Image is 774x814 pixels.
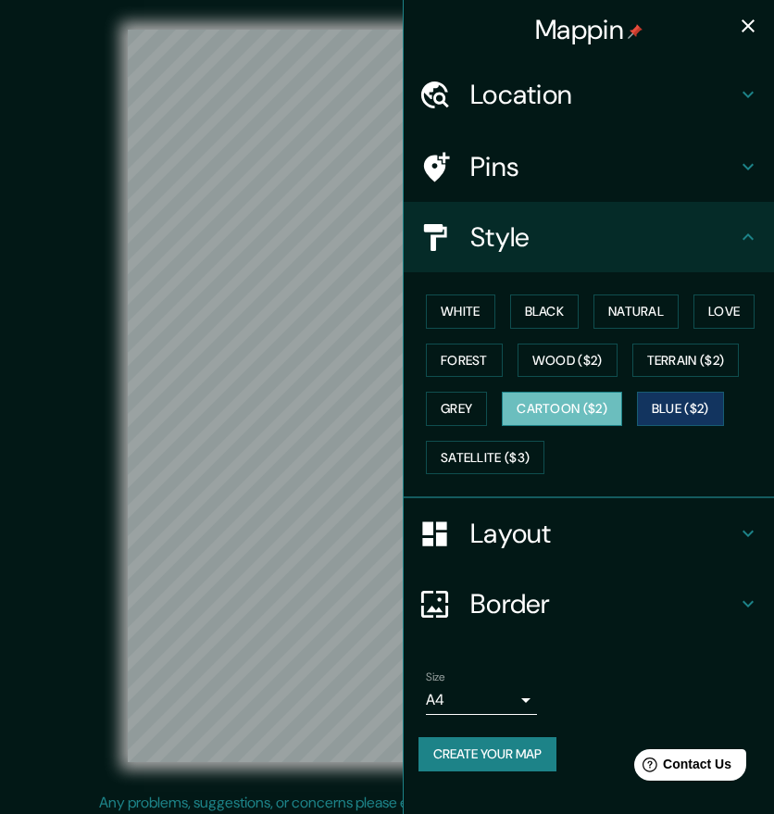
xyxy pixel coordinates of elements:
[404,131,774,202] div: Pins
[693,294,755,329] button: Love
[128,30,645,762] canvas: Map
[470,150,737,183] h4: Pins
[632,344,740,378] button: Terrain ($2)
[426,392,487,426] button: Grey
[404,59,774,130] div: Location
[404,498,774,569] div: Layout
[404,569,774,639] div: Border
[426,344,503,378] button: Forest
[518,344,618,378] button: Wood ($2)
[99,792,668,814] p: Any problems, suggestions, or concerns please email .
[510,294,580,329] button: Black
[426,685,537,715] div: A4
[404,202,774,272] div: Style
[426,670,445,685] label: Size
[535,13,643,46] h4: Mappin
[637,392,724,426] button: Blue ($2)
[470,220,737,254] h4: Style
[502,392,622,426] button: Cartoon ($2)
[609,742,754,794] iframe: Help widget launcher
[470,78,737,111] h4: Location
[628,24,643,39] img: pin-icon.png
[470,517,737,550] h4: Layout
[470,587,737,620] h4: Border
[426,294,495,329] button: White
[418,737,556,771] button: Create your map
[593,294,679,329] button: Natural
[426,441,544,475] button: Satellite ($3)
